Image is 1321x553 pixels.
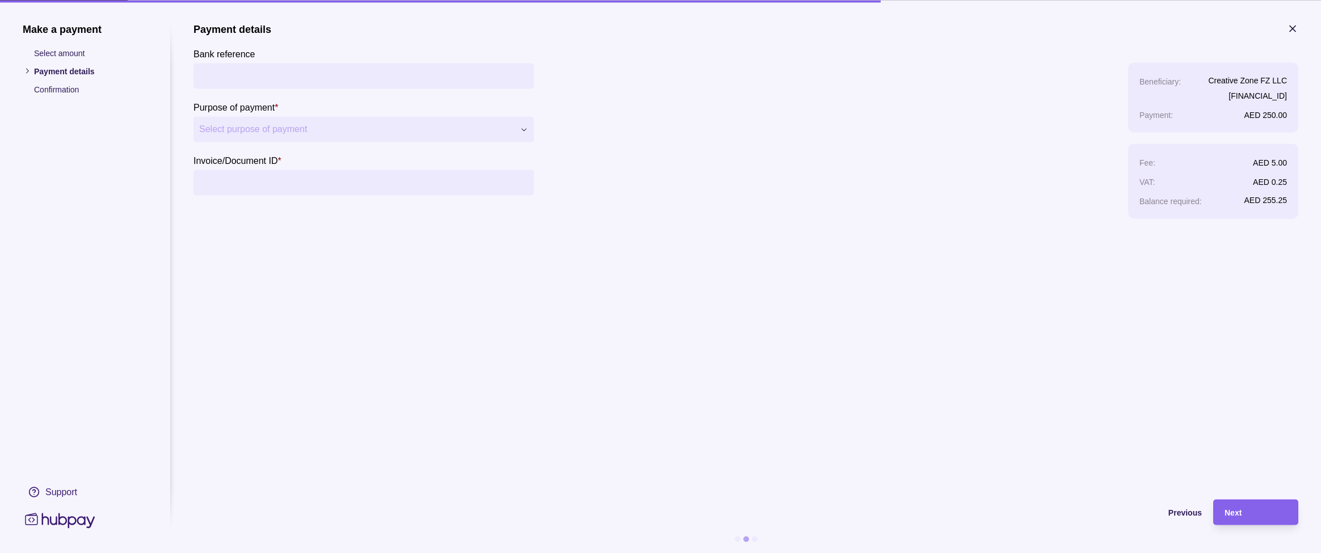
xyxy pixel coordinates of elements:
p: Invoice/Document ID [193,155,278,165]
p: VAT : [1139,177,1155,186]
label: Bank reference [193,47,255,60]
p: Bank reference [193,49,255,58]
span: Next [1225,508,1242,517]
p: AED 250.00 [1244,110,1288,119]
a: Support [23,480,148,504]
h1: Make a payment [23,23,148,35]
p: Payment : [1139,110,1173,119]
p: Beneficiary : [1139,77,1181,86]
button: Previous [193,499,1202,525]
h1: Payment details [193,23,271,35]
label: Invoice/Document ID [193,153,281,167]
label: Purpose of payment [193,100,278,113]
div: Support [45,486,77,498]
p: AED 0.25 [1253,177,1287,186]
p: AED 255.25 [1244,195,1288,204]
p: [FINANCIAL_ID] [1209,89,1288,102]
button: Next [1213,499,1298,525]
span: Previous [1168,508,1202,517]
p: AED 5.00 [1253,158,1287,167]
p: Purpose of payment [193,102,275,112]
p: Fee : [1139,158,1155,167]
input: Bank reference [199,63,528,88]
p: Creative Zone FZ LLC [1209,74,1288,86]
p: Confirmation [34,83,148,95]
p: Select amount [34,47,148,59]
p: Balance required : [1139,196,1202,205]
input: Invoice/Document ID [199,170,528,195]
p: Payment details [34,65,148,77]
